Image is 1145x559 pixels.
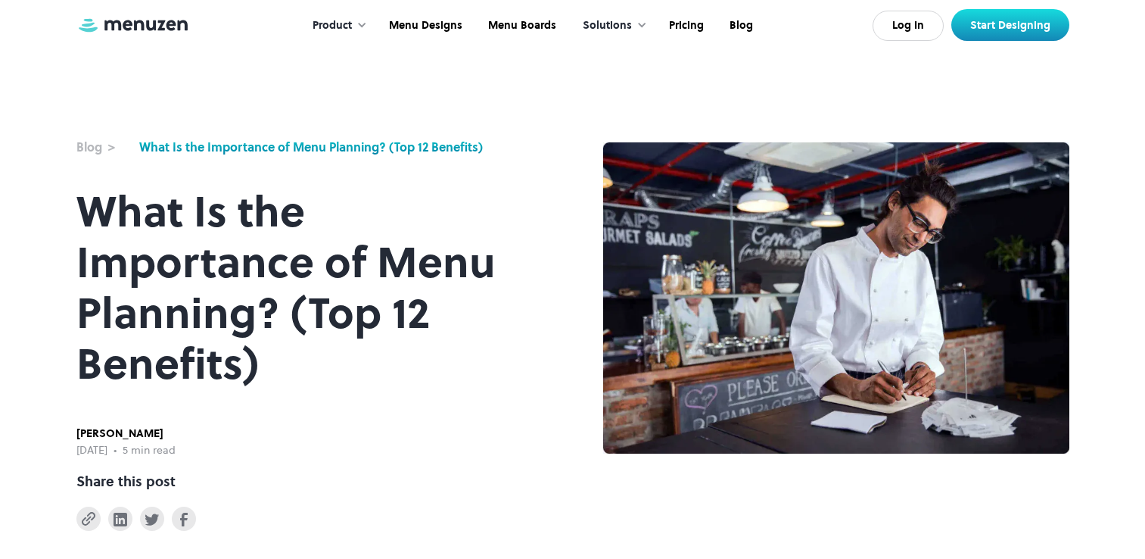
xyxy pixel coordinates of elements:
a: Menu Designs [375,2,474,49]
div: • [114,442,117,459]
a: Blog [715,2,764,49]
div: Solutions [568,2,655,49]
div: [PERSON_NAME] [76,426,176,442]
div: Product [297,2,375,49]
div: 5 min read [123,442,176,459]
a: Blog > [76,138,132,156]
a: Pricing [655,2,715,49]
div: Solutions [583,17,632,34]
a: What Is the Importance of Menu Planning? (Top 12 Benefits) [139,138,483,156]
h1: What Is the Importance of Menu Planning? (Top 12 Benefits) [76,186,543,389]
div: Share this post [76,471,176,492]
a: Menu Boards [474,2,568,49]
a: Log In [873,11,944,41]
a: Start Designing [951,9,1069,41]
div: [DATE] [76,442,107,459]
div: Product [313,17,352,34]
